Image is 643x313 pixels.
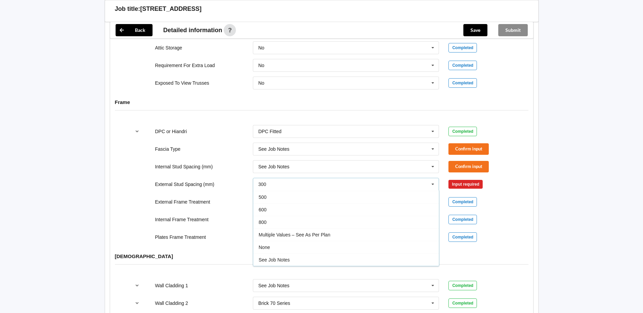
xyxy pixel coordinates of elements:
[155,63,215,68] label: Requirement For Extra Load
[155,283,188,288] label: Wall Cladding 1
[448,232,477,242] div: Completed
[259,257,290,263] span: See Job Notes
[155,182,214,187] label: External Stud Spacing (mm)
[155,164,213,169] label: Internal Stud Spacing (mm)
[258,63,264,68] div: No
[155,45,182,50] label: Attic Storage
[155,234,206,240] label: Plates Frame Treatment
[258,301,290,306] div: Brick 70 Series
[155,217,208,222] label: Internal Frame Treatment
[448,61,477,70] div: Completed
[448,180,483,189] div: Input required
[140,5,202,13] h3: [STREET_ADDRESS]
[115,99,528,105] h4: Frame
[259,232,330,237] span: Multiple Values – See As Per Plan
[258,129,281,134] div: DPC Fitted
[155,300,188,306] label: Wall Cladding 2
[448,127,477,136] div: Completed
[448,143,489,154] button: Confirm input
[258,147,289,151] div: See Job Notes
[448,161,489,172] button: Confirm input
[258,164,289,169] div: See Job Notes
[116,24,153,36] button: Back
[163,27,222,33] span: Detailed information
[258,81,264,85] div: No
[115,253,528,259] h4: [DEMOGRAPHIC_DATA]
[259,245,270,250] span: None
[448,78,477,88] div: Completed
[155,129,187,134] label: DPC or Hiandri
[259,207,266,212] span: 600
[259,194,266,200] span: 500
[259,220,266,225] span: 800
[448,281,477,290] div: Completed
[448,215,477,224] div: Completed
[258,283,289,288] div: See Job Notes
[130,297,144,309] button: reference-toggle
[130,279,144,292] button: reference-toggle
[155,80,209,86] label: Exposed To View Trusses
[258,45,264,50] div: No
[155,146,180,152] label: Fascia Type
[115,5,140,13] h3: Job title:
[448,298,477,308] div: Completed
[130,125,144,138] button: reference-toggle
[448,197,477,207] div: Completed
[448,43,477,53] div: Completed
[155,199,210,205] label: External Frame Treatment
[463,24,487,36] button: Save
